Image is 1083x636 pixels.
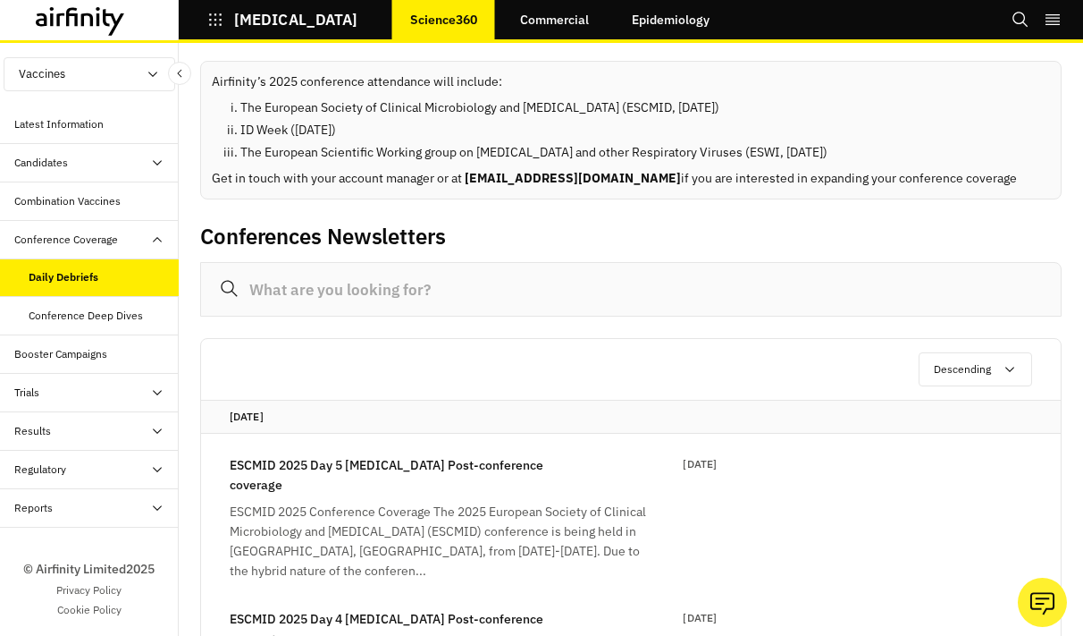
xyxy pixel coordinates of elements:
[14,193,121,209] div: Combination Vaccines
[200,61,1062,199] div: Airfinity’s 2025 conference attendance will include:
[29,308,143,324] div: Conference Deep Dives
[230,502,659,581] div: ESCMID 2025 Conference Coverage The 2025 European Society of Clinical Microbiology and [MEDICAL_D...
[14,462,66,478] div: Regulatory
[230,408,1032,426] p: [DATE]
[410,13,477,27] p: Science360
[200,262,1062,317] input: What are you looking for?
[683,455,717,581] p: [DATE]
[1012,4,1029,35] button: Search
[14,385,39,401] div: Trials
[919,352,1032,386] button: Descending
[4,57,175,91] button: Vaccines
[168,62,191,85] button: Close Sidebar
[14,346,107,362] div: Booster Campaigns
[29,269,98,285] div: Daily Debriefs
[230,455,573,495] p: ESCMID 2025 Day 5 [MEDICAL_DATA] Post-conference coverage
[14,500,53,516] div: Reports
[1018,578,1067,627] button: Ask our analysts
[14,155,68,171] div: Candidates
[240,121,1050,140] li: ​ID Week ([DATE])
[465,170,681,186] b: [EMAIL_ADDRESS][DOMAIN_NAME]
[212,169,1050,188] p: Get in touch with your account manager or at if you are interested in expanding your conference c...
[234,12,357,28] p: [MEDICAL_DATA]
[240,143,1050,162] li: The European Scientific Working group on [MEDICAL_DATA] and other Respiratory Viruses (ESWI, [DATE])
[23,560,155,579] p: © Airfinity Limited 2025
[200,224,446,250] h2: Conferences Newsletters
[240,98,1050,117] li: The European Society of Clinical Microbiology and [MEDICAL_DATA] (ESCMID, [DATE])
[56,582,122,598] a: Privacy Policy
[14,423,51,439] div: Results
[207,4,357,35] button: [MEDICAL_DATA]
[14,116,104,132] div: Latest Information
[57,602,122,618] a: Cookie Policy
[14,232,118,248] div: Conference Coverage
